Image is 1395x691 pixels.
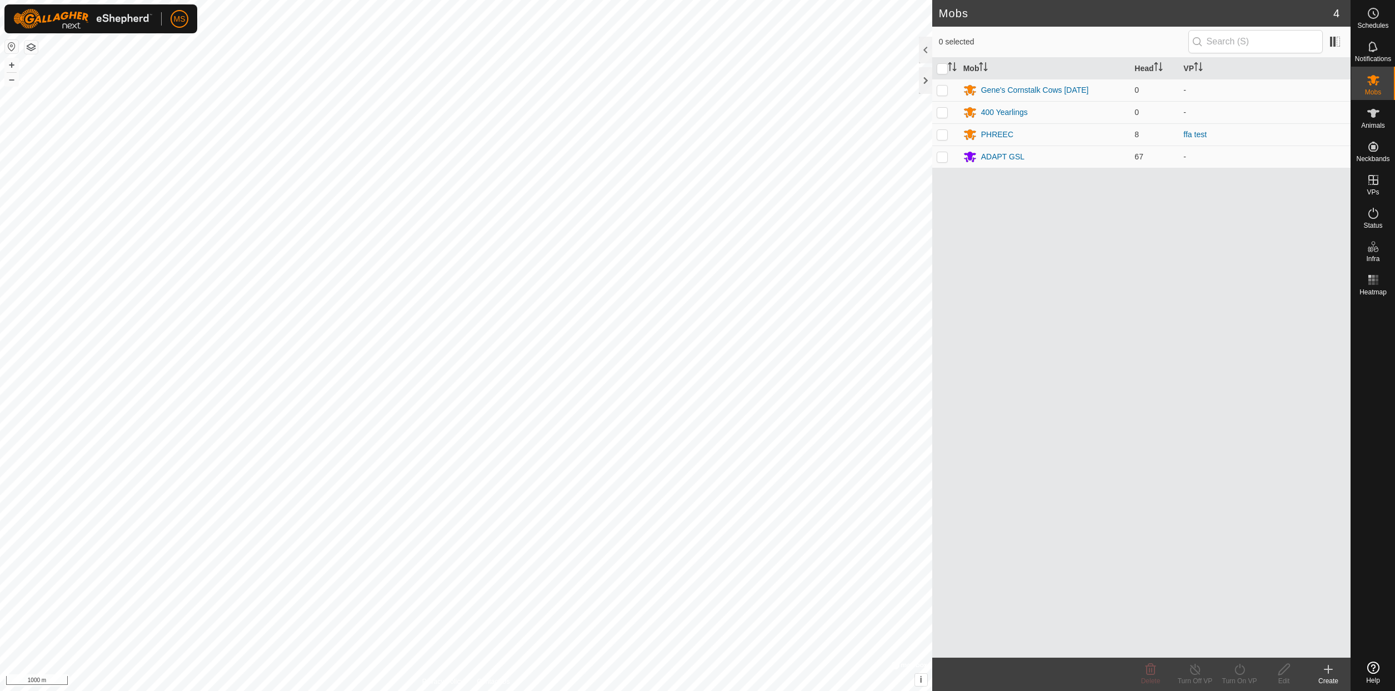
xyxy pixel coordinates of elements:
[13,9,152,29] img: Gallagher Logo
[939,7,1333,20] h2: Mobs
[1179,79,1351,101] td: -
[1134,108,1139,117] span: 0
[1366,256,1379,262] span: Infra
[1134,130,1139,139] span: 8
[24,41,38,54] button: Map Layers
[1366,677,1380,684] span: Help
[422,677,464,687] a: Privacy Policy
[1154,64,1163,73] p-sorticon: Activate to sort
[1134,152,1143,161] span: 67
[1217,676,1262,686] div: Turn On VP
[981,84,1089,96] div: Gene's Cornstalk Cows [DATE]
[915,674,927,686] button: i
[1179,146,1351,168] td: -
[1361,122,1385,129] span: Animals
[981,107,1028,118] div: 400 Yearlings
[1141,677,1161,685] span: Delete
[919,675,922,684] span: i
[1357,22,1388,29] span: Schedules
[1262,676,1306,686] div: Edit
[5,58,18,72] button: +
[959,58,1131,79] th: Mob
[1359,289,1387,296] span: Heatmap
[1363,222,1382,229] span: Status
[1365,89,1381,96] span: Mobs
[1179,58,1351,79] th: VP
[174,13,186,25] span: MS
[1188,30,1323,53] input: Search (S)
[1183,130,1207,139] a: ffa test
[939,36,1188,48] span: 0 selected
[981,151,1024,163] div: ADAPT GSL
[1134,86,1139,94] span: 0
[5,73,18,86] button: –
[1333,5,1339,22] span: 4
[981,129,1013,141] div: PHREEC
[1130,58,1179,79] th: Head
[1194,64,1203,73] p-sorticon: Activate to sort
[1179,101,1351,123] td: -
[1173,676,1217,686] div: Turn Off VP
[1367,189,1379,196] span: VPs
[5,40,18,53] button: Reset Map
[979,64,988,73] p-sorticon: Activate to sort
[1355,56,1391,62] span: Notifications
[948,64,957,73] p-sorticon: Activate to sort
[1356,156,1389,162] span: Neckbands
[1351,657,1395,688] a: Help
[477,677,510,687] a: Contact Us
[1306,676,1351,686] div: Create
